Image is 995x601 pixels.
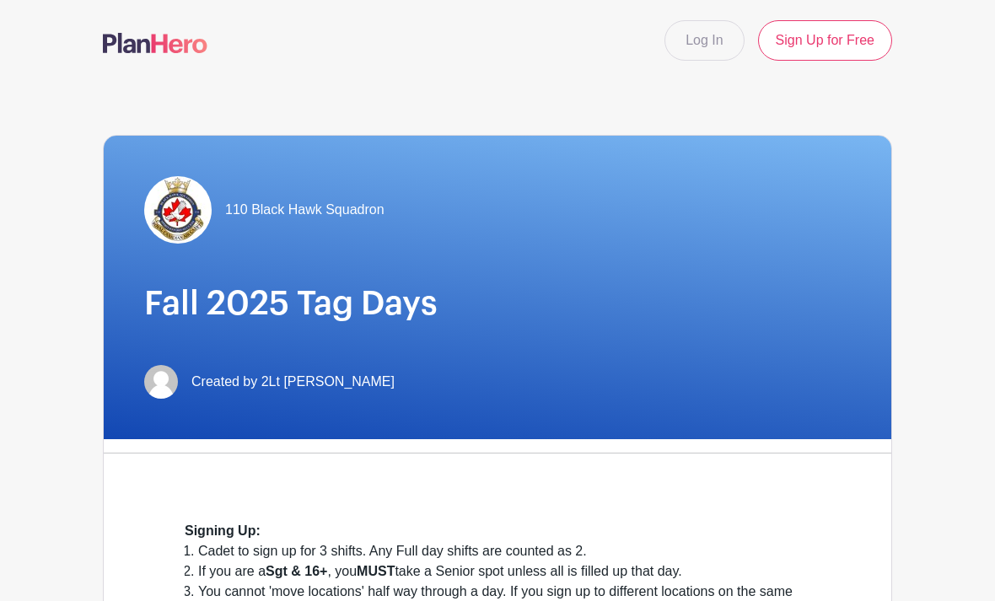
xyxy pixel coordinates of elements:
strong: MUST [357,564,395,578]
strong: Sgt & 16+ [266,564,327,578]
strong: Signing Up: [185,523,261,538]
img: Sqn%20Crest.jpg [144,176,212,244]
a: Log In [664,20,744,61]
a: Sign Up for Free [758,20,892,61]
li: Cadet to sign up for 3 shifts. Any Full day shifts are counted as 2. [198,541,810,561]
h1: Fall 2025 Tag Days [144,284,851,325]
span: Created by 2Lt [PERSON_NAME] [191,372,395,392]
li: If you are a , you take a Senior spot unless all is filled up that day. [198,561,810,582]
img: default-ce2991bfa6775e67f084385cd625a349d9dcbb7a52a09fb2fda1e96e2d18dcdb.png [144,365,178,399]
span: 110 Black Hawk Squadron [225,200,385,220]
img: logo-507f7623f17ff9eddc593b1ce0a138ce2505c220e1c5a4e2b4648c50719b7d32.svg [103,33,207,53]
